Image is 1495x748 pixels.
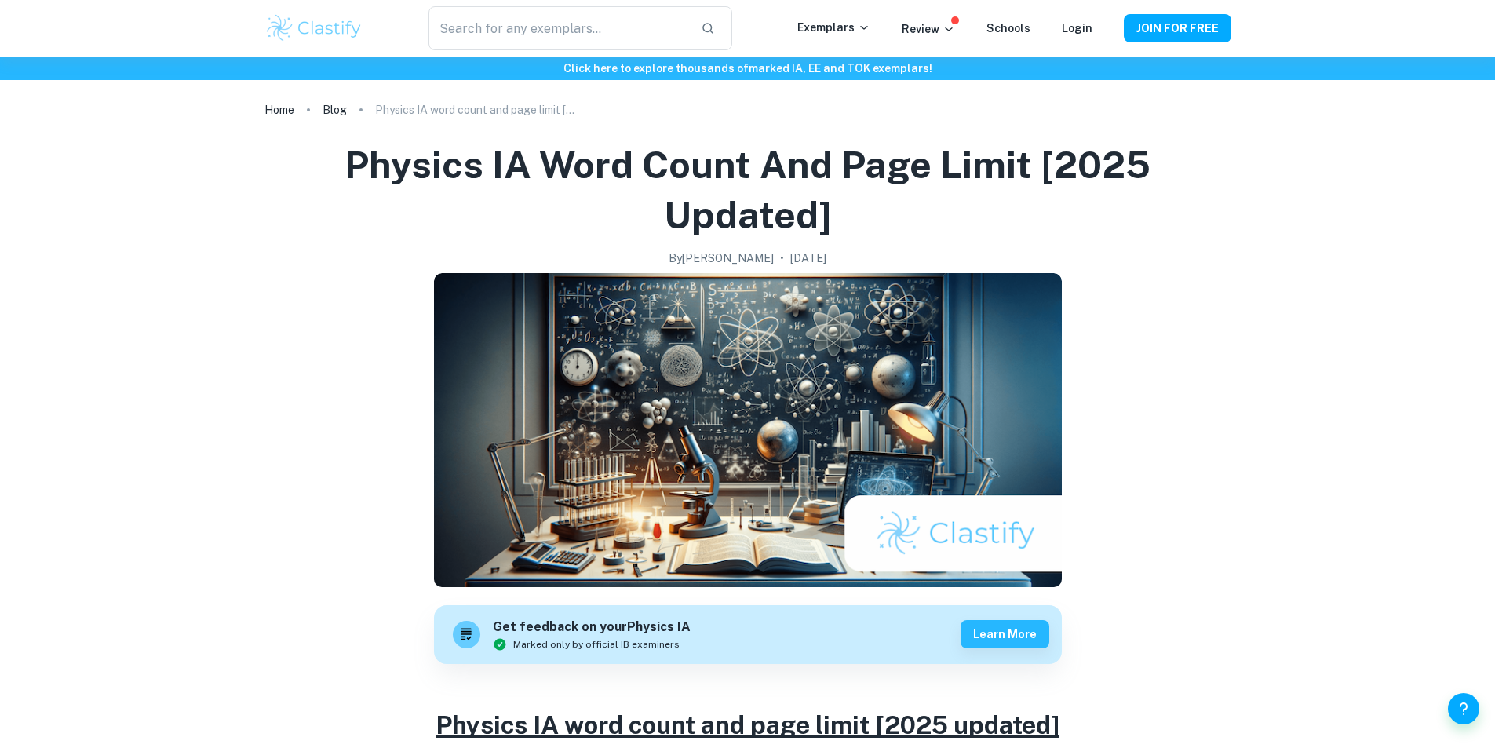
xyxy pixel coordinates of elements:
img: Clastify logo [264,13,364,44]
p: Review [902,20,955,38]
a: Login [1062,22,1092,35]
input: Search for any exemplars... [428,6,687,50]
h6: Get feedback on your Physics IA [493,618,691,637]
img: Physics IA word count and page limit [2025 updated] cover image [434,273,1062,587]
p: • [780,250,784,267]
u: [2025 updated] [876,710,1059,739]
a: Blog [323,99,347,121]
u: Physics IA word count and page limit [436,710,870,739]
button: JOIN FOR FREE [1124,14,1231,42]
h2: By [PERSON_NAME] [669,250,774,267]
h6: Click here to explore thousands of marked IA, EE and TOK exemplars ! [3,60,1492,77]
a: Schools [986,22,1030,35]
a: Get feedback on yourPhysics IAMarked only by official IB examinersLearn more [434,605,1062,664]
h1: Physics IA word count and page limit [2025 updated] [283,140,1212,240]
p: Exemplars [797,19,870,36]
span: Marked only by official IB examiners [513,637,680,651]
h2: [DATE] [790,250,826,267]
a: Home [264,99,294,121]
p: Physics IA word count and page limit [2025 updated] [375,101,579,119]
button: Learn more [961,620,1049,648]
button: Help and Feedback [1448,693,1479,724]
